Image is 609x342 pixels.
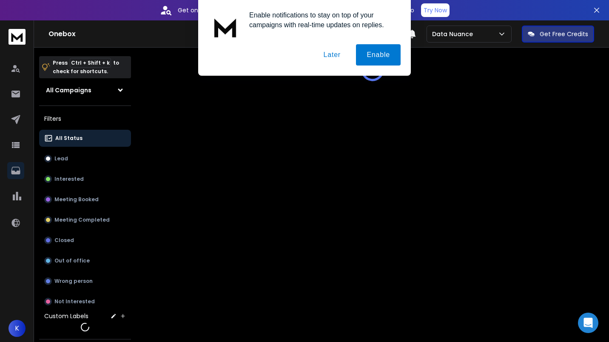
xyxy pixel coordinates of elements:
p: All Status [55,135,83,142]
p: Lead [54,155,68,162]
div: Open Intercom Messenger [578,313,598,333]
button: Later [313,44,351,66]
button: Enable [356,44,401,66]
img: notification icon [208,10,242,44]
h3: Filters [39,113,131,125]
p: Out of office [54,257,90,264]
button: Meeting Booked [39,191,131,208]
p: Interested [54,176,84,182]
h3: Custom Labels [44,312,88,320]
button: Not Interested [39,293,131,310]
button: Wrong person [39,273,131,290]
button: Out of office [39,252,131,269]
button: All Campaigns [39,82,131,99]
p: Not Interested [54,298,95,305]
button: K [9,320,26,337]
p: Wrong person [54,278,93,285]
p: Meeting Completed [54,217,110,223]
p: Closed [54,237,74,244]
button: Meeting Completed [39,211,131,228]
button: Interested [39,171,131,188]
h1: All Campaigns [46,86,91,94]
button: Lead [39,150,131,167]
div: Enable notifications to stay on top of your campaigns with real-time updates on replies. [242,10,401,30]
button: Closed [39,232,131,249]
button: All Status [39,130,131,147]
p: Meeting Booked [54,196,99,203]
